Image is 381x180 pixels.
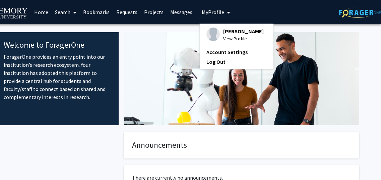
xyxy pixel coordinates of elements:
[124,32,359,125] img: Cover Image
[202,9,224,15] span: My Profile
[5,150,28,175] iframe: Chat
[141,0,167,24] a: Projects
[4,40,111,50] h4: Welcome to ForagerOne
[31,0,52,24] a: Home
[223,35,264,42] span: View Profile
[4,53,111,101] p: ForagerOne provides an entry point into our institution’s research ecosystem. Your institution ha...
[132,140,351,150] h4: Announcements
[339,7,381,18] img: ForagerOne Logo
[206,48,267,56] a: Account Settings
[223,28,264,35] span: [PERSON_NAME]
[206,28,264,42] div: Profile Picture[PERSON_NAME]View Profile
[206,58,267,66] a: Log Out
[52,0,80,24] a: Search
[206,28,220,41] img: Profile Picture
[113,0,141,24] a: Requests
[167,0,196,24] a: Messages
[80,0,113,24] a: Bookmarks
